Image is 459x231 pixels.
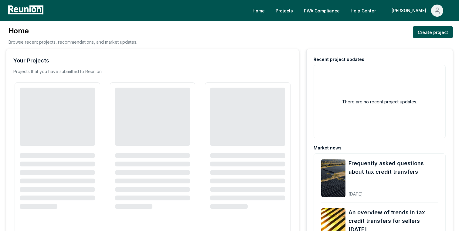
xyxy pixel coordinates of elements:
img: Frequently asked questions about tax credit transfers [321,159,345,197]
h2: There are no recent project updates. [342,99,417,105]
div: [PERSON_NAME] [392,5,429,17]
h3: Home [8,26,137,36]
a: Projects [271,5,298,17]
nav: Main [248,5,453,17]
a: Frequently asked questions about tax credit transfers [348,159,438,176]
p: Projects that you have submitted to Reunion. [13,69,103,75]
div: Recent project updates [314,56,364,62]
a: Create project [413,26,453,38]
p: Browse recent projects, recommendations, and market updates. [8,39,137,45]
a: Help Center [346,5,381,17]
div: Your Projects [13,56,49,65]
div: [DATE] [348,186,438,197]
button: [PERSON_NAME] [387,5,448,17]
a: Home [248,5,270,17]
a: PWA Compliance [299,5,345,17]
div: Market news [314,145,342,151]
